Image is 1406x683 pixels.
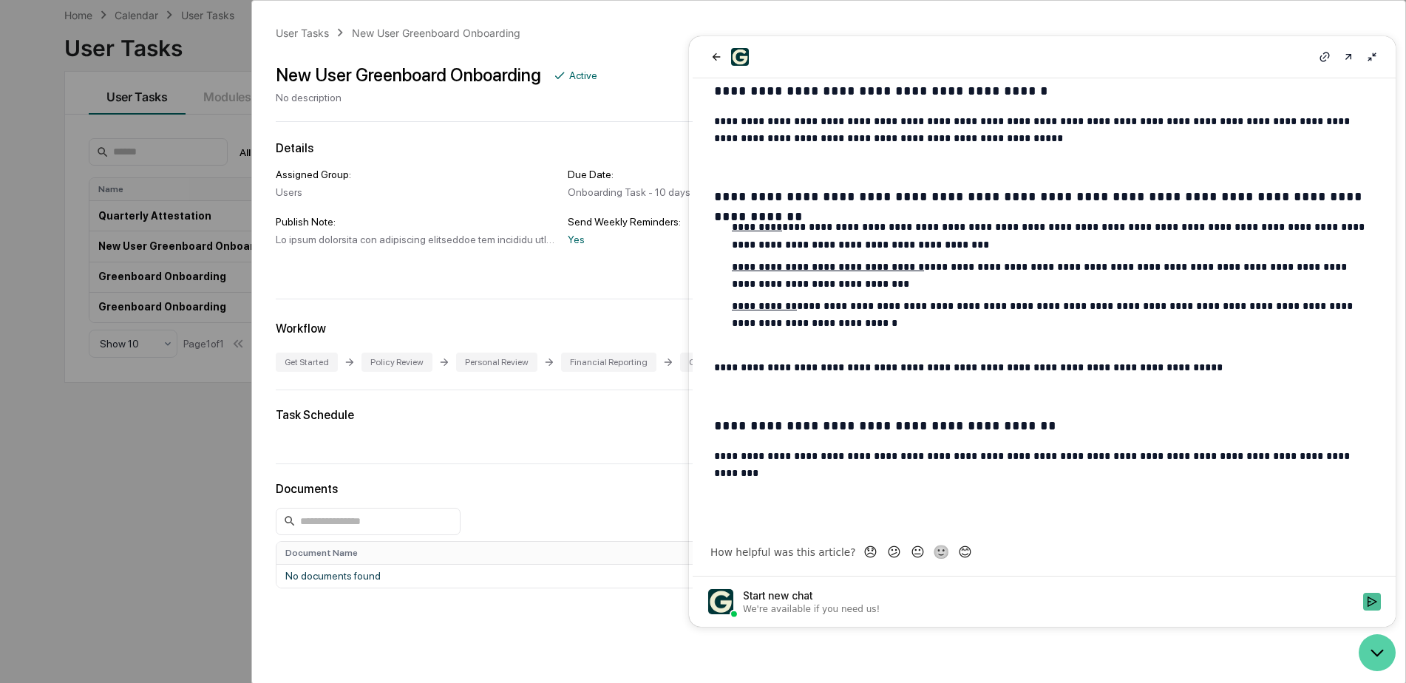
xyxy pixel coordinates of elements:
div: No description [276,92,597,103]
div: Financial Reporting [561,353,656,372]
div: New User Greenboard Onboarding [276,64,541,86]
div: Users [276,186,556,198]
div: Other Common Reporting [680,353,801,372]
td: No documents found [276,564,1138,588]
div: Publish Note: [276,216,556,228]
div: Policy Review [361,353,432,372]
div: Workflow [276,322,326,336]
div: Send Weekly Reminders: [568,216,848,228]
div: Details [276,141,313,155]
div: Onboarding Task - 10 days [568,186,848,198]
iframe: Open customer support [1359,634,1399,674]
div: Assigned Group: [276,169,556,180]
th: Document Name [276,542,756,564]
div: Task Schedule [276,408,1139,422]
div: User Tasks [276,27,329,39]
div: Documents [276,482,1139,496]
div: Get Started [276,353,338,372]
iframe: Customer support window [693,36,1396,627]
div: Yes [568,234,848,245]
div: Active [569,69,597,81]
div: Lo ipsum dolorsita con adipiscing elitseddoe tem incididu utl etdolore, magnaa enima min veni qui... [276,234,556,245]
div: Due Date: [568,169,848,180]
div: Personal Review [456,353,537,372]
div: New User Greenboard Onboarding [352,27,520,39]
